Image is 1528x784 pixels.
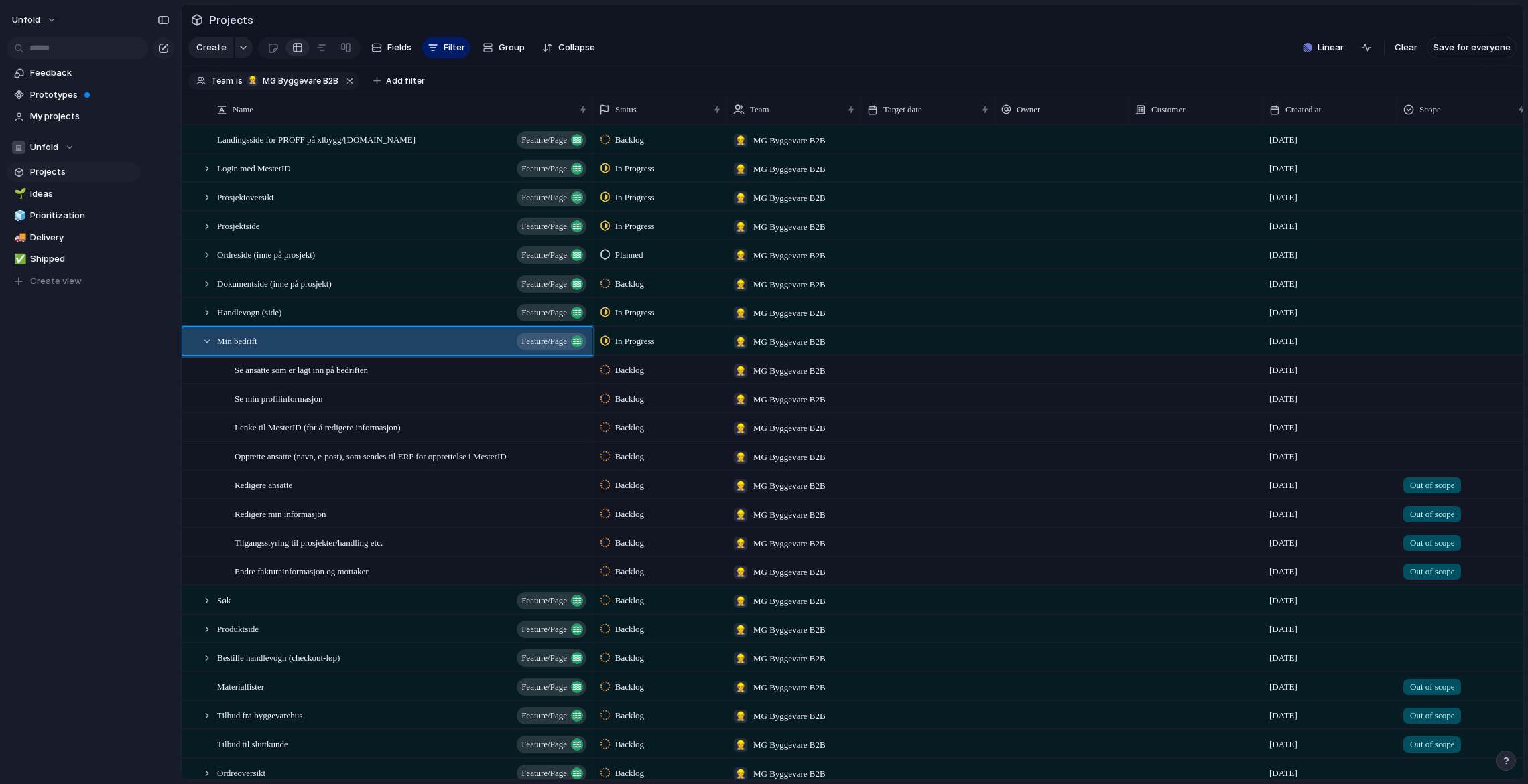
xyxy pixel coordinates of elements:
span: Planned [615,248,643,262]
span: Feature/page [521,188,567,207]
span: Out of scope [1410,507,1454,521]
button: Feature/page [517,621,586,638]
span: In Progress [615,220,655,233]
div: 👷 [734,335,747,349]
span: MG Byggevare B2B [753,681,826,694]
button: Unfold [6,9,64,31]
span: MG Byggevare B2B [753,422,826,435]
span: [DATE] [1269,651,1297,665]
span: MG Byggevare B2B [753,249,826,262]
span: Feature/page [521,217,567,236]
button: Feature/page [517,649,586,667]
span: MG Byggevare B2B [753,566,826,579]
span: In Progress [615,191,655,204]
button: Feature/page [517,218,586,235]
span: Feature/page [521,159,567,178]
span: Ordreoversikt [217,765,265,780]
span: MG Byggevare B2B [753,163,826,176]
button: Feature/page [517,131,586,149]
span: Team [211,75,233,87]
span: Backlog [615,738,644,751]
div: 👷 [734,623,747,637]
span: Filter [444,41,465,54]
span: Feature/page [521,246,567,264]
span: Prototypes [30,88,136,102]
span: Backlog [615,364,644,377]
button: Feature/page [517,678,586,696]
a: Projects [7,162,141,182]
button: Add filter [365,72,433,90]
span: [DATE] [1269,594,1297,607]
span: Unfold [30,141,58,154]
span: Feedback [30,66,136,80]
div: 👷 [734,249,747,262]
span: My projects [30,110,136,123]
span: Backlog [615,277,644,291]
span: [DATE] [1269,277,1297,291]
span: Feature/page [521,678,567,696]
span: [DATE] [1269,479,1297,492]
span: MG Byggevare B2B [753,595,826,608]
span: Se min profilinformasjon [235,390,322,406]
div: 👷 [734,191,747,205]
span: Out of scope [1410,680,1454,694]
div: 👷 [734,134,747,147]
span: MG Byggevare B2B [753,307,826,320]
button: Feature/page [517,707,586,724]
button: 🚚 [12,231,25,244]
span: Group [499,41,525,54]
span: Backlog [615,651,644,665]
a: 🌱Ideas [7,184,141,204]
span: Feature/page [521,303,567,322]
a: My projects [7,106,141,127]
span: Prosjektoversikt [217,189,274,204]
span: Fields [387,41,411,54]
span: Backlog [615,709,644,722]
div: 👷 [734,422,747,435]
span: Feature/page [521,131,567,149]
a: 🚚Delivery [7,228,141,248]
span: [DATE] [1269,162,1297,175]
div: 👷 [734,278,747,291]
span: [DATE] [1269,364,1297,377]
span: Dokumentside (inne på prosjekt) [217,275,332,291]
div: 👷 [734,652,747,665]
span: Save for everyone [1433,41,1511,54]
span: [DATE] [1269,421,1297,435]
div: 👷 [734,479,747,493]
span: MG Byggevare B2B [753,479,826,493]
span: Backlog [615,392,644,406]
span: Add filter [386,75,425,87]
span: Prosjektside [217,218,260,233]
span: Handlevogn (side) [217,304,281,319]
div: ✅ [14,252,23,267]
span: Backlog [615,565,644,578]
div: 👷 [734,220,747,234]
span: Redigere ansatte [235,477,292,492]
div: 👷 [734,393,747,406]
span: Backlog [615,479,644,492]
span: Feature/page [521,764,567,783]
span: Backlog [615,623,644,636]
span: MG Byggevare B2B [753,364,826,378]
span: MG Byggevare B2B [753,335,826,349]
span: [DATE] [1269,248,1297,262]
span: Endre fakturainformasjon og mottaker [235,563,369,578]
button: Feature/page [517,304,586,321]
div: 👷 [734,508,747,522]
span: [DATE] [1269,306,1297,319]
span: MG Byggevare B2B [753,537,826,550]
span: Opprette ansatte (navn, e-post), som sendes til ERP for opprettelse i MesterID [235,448,507,463]
span: MG Byggevare B2B [753,652,826,665]
span: Min bedrift [217,333,257,348]
span: [DATE] [1269,709,1297,722]
button: is [233,74,245,88]
span: Create view [30,275,82,288]
span: Feature/page [521,649,567,668]
button: Feature/page [517,275,586,293]
span: Collapse [558,41,595,54]
span: [DATE] [1269,220,1297,233]
a: 🧊Prioritization [7,206,141,226]
button: Feature/page [517,765,586,782]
